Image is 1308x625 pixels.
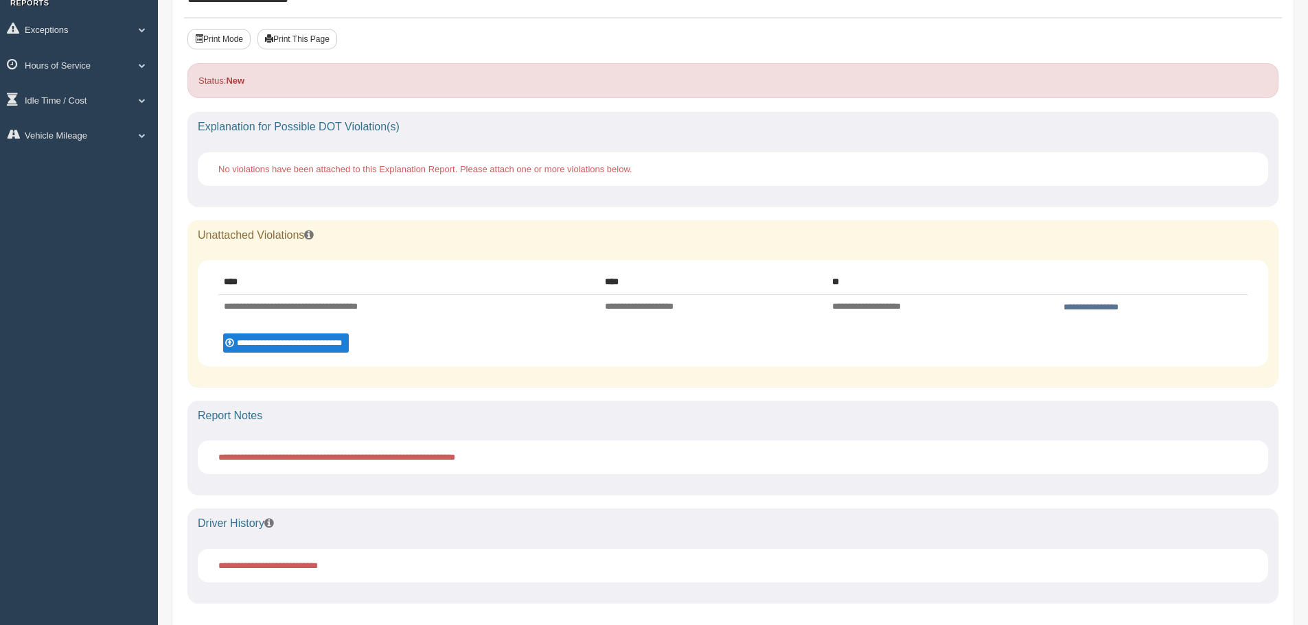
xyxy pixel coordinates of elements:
[257,29,337,49] button: Print This Page
[187,401,1278,431] div: Report Notes
[187,63,1278,98] div: Status:
[187,508,1278,539] div: Driver History
[187,112,1278,142] div: Explanation for Possible DOT Violation(s)
[187,220,1278,250] div: Unattached Violations
[187,29,251,49] button: Print Mode
[218,164,632,174] span: No violations have been attached to this Explanation Report. Please attach one or more violations...
[226,75,244,86] strong: New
